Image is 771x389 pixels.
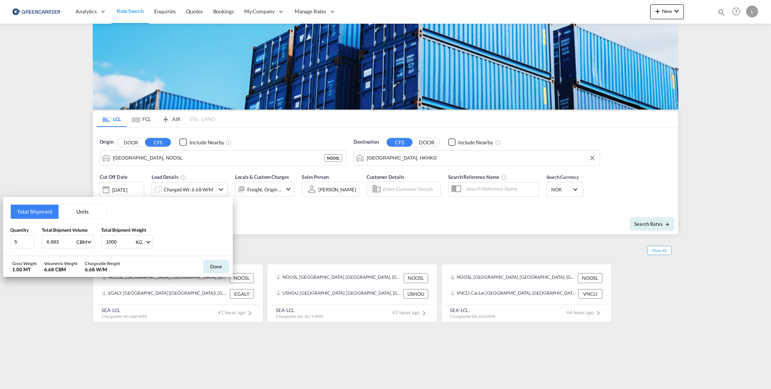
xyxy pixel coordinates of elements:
[136,239,143,245] div: KG
[12,261,37,266] div: Gross Weight
[105,235,135,248] input: Enter weight
[203,260,229,273] button: Done
[44,261,77,266] div: Volumetric Weight
[46,235,76,248] input: Enter volume
[11,205,59,219] button: Total Shipment
[10,227,29,233] span: Quantity
[85,261,120,266] div: Chargeable Weight
[42,227,87,233] span: Total Shipment Volume
[101,227,146,233] span: Total Shipment Weight
[76,239,87,245] div: CBM
[59,205,106,219] button: Units
[44,266,77,273] div: 6.68 CBM
[85,266,120,273] div: 6.68 W/M
[12,266,37,273] div: 1.00 MT
[10,235,34,248] input: Qty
